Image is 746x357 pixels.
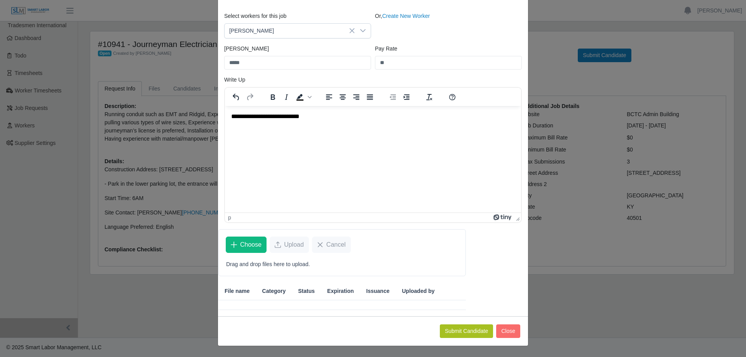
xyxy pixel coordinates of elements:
button: Cancel [312,237,351,253]
div: Or, [373,12,524,38]
button: Choose [226,237,267,253]
span: Cancel [326,240,346,249]
a: Powered by Tiny [493,214,513,221]
span: Category [262,287,286,295]
span: Status [298,287,315,295]
span: Uploaded by [402,287,434,295]
button: Align right [350,92,363,103]
span: Upload [284,240,304,249]
button: Italic [280,92,293,103]
button: Undo [230,92,243,103]
label: [PERSON_NAME] [224,45,269,53]
div: p [228,214,231,221]
iframe: Rich Text Area [225,106,521,212]
button: Upload [270,237,309,253]
span: Choose [240,240,261,249]
button: Submit Candidate [440,324,493,338]
button: Decrease indent [386,92,399,103]
button: Justify [363,92,376,103]
button: Help [446,92,459,103]
div: Background color Black [293,92,313,103]
button: Bold [266,92,279,103]
button: Close [496,324,520,338]
button: Clear formatting [423,92,436,103]
span: File name [225,287,250,295]
p: Drag and drop files here to upload. [226,260,458,268]
label: Pay Rate [375,45,397,53]
span: Expiration [327,287,354,295]
span: Vincent Becknell [225,24,355,38]
button: Align center [336,92,349,103]
span: Issuance [366,287,390,295]
label: Write Up [224,76,245,84]
button: Redo [243,92,256,103]
div: Press the Up and Down arrow keys to resize the editor. [513,213,521,222]
button: Align left [322,92,336,103]
button: Increase indent [400,92,413,103]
